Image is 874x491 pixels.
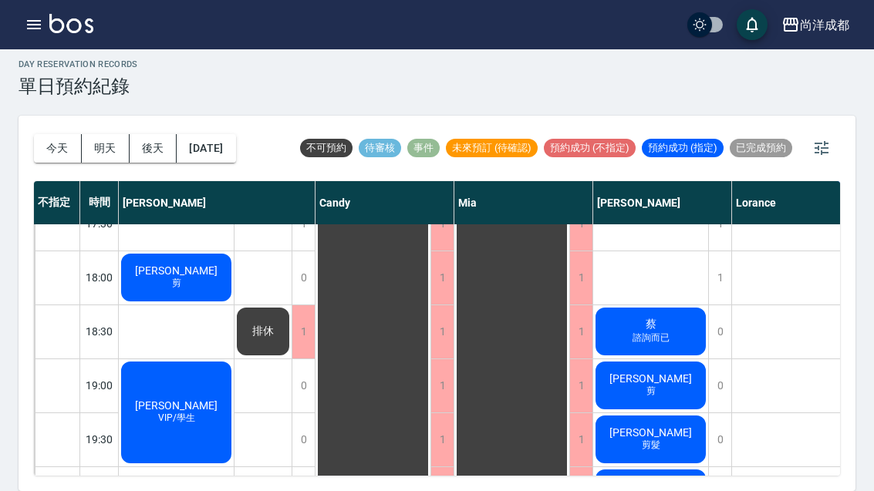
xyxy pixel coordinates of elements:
span: [PERSON_NAME] [132,264,221,277]
div: 0 [708,413,731,466]
button: 今天 [34,134,82,163]
span: 預約成功 (不指定) [544,141,636,155]
button: 尚洋成都 [775,9,855,41]
span: 諮詢而已 [629,331,673,345]
div: 1 [569,413,592,466]
button: save [737,9,768,40]
span: 未來預訂 (待確認) [446,141,538,155]
div: Candy [316,181,454,224]
span: [PERSON_NAME] [606,372,695,385]
div: 1 [708,251,731,304]
span: 剪髮 [639,439,663,452]
div: 1 [569,251,592,304]
button: 後天 [130,134,177,163]
span: [PERSON_NAME] [606,426,695,439]
div: [PERSON_NAME] [593,181,732,224]
div: [PERSON_NAME] [119,181,316,224]
div: 0 [708,305,731,358]
div: 1 [430,251,454,304]
div: Mia [454,181,593,224]
img: Logo [49,14,93,33]
div: 0 [292,359,315,412]
span: VIP/學生 [155,412,198,425]
div: Lorance [732,181,871,224]
div: 18:00 [80,251,119,304]
h2: day Reservation records [19,59,138,69]
span: 剪 [169,277,184,290]
div: 尚洋成都 [800,15,849,35]
div: 0 [292,251,315,304]
span: [PERSON_NAME] [132,399,221,412]
span: 排休 [249,325,277,338]
button: [DATE] [177,134,235,163]
button: 明天 [82,134,130,163]
div: 1 [569,359,592,412]
span: 預約成功 (指定) [642,141,724,155]
div: 0 [292,413,315,466]
div: 時間 [80,181,119,224]
div: 0 [708,359,731,412]
div: 1 [569,305,592,358]
span: 已完成預約 [730,141,792,155]
span: 剪 [643,385,659,398]
div: 1 [430,413,454,466]
div: 1 [430,305,454,358]
div: 1 [430,359,454,412]
div: 不指定 [34,181,80,224]
div: 1 [292,305,315,358]
h3: 單日預約紀錄 [19,76,138,97]
div: 19:00 [80,358,119,412]
div: 19:30 [80,412,119,466]
div: 18:30 [80,304,119,358]
span: 事件 [407,141,440,155]
span: 待審核 [359,141,401,155]
span: 蔡 [643,318,660,331]
span: 不可預約 [300,141,353,155]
